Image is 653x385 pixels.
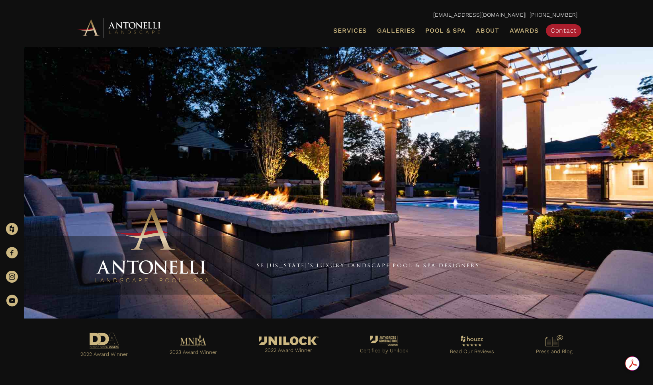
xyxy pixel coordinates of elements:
a: Galleries [374,25,418,36]
p: | [PHONE_NUMBER] [76,10,577,20]
span: Awards [510,27,539,34]
img: Antonelli Stacked Logo [92,204,211,287]
span: Galleries [377,27,415,34]
a: Go to https://antonellilandscape.com/unilock-authorized-contractor/ [347,334,421,358]
a: About [473,25,502,36]
a: Awards [506,25,542,36]
a: Go to https://antonellilandscape.com/press-media/ [523,333,585,358]
a: Contact [546,24,581,37]
a: [EMAIL_ADDRESS][DOMAIN_NAME] [433,12,525,18]
span: Pool & Spa [425,27,465,34]
img: Houzz [6,223,18,235]
a: Pool & Spa [422,25,469,36]
span: Contact [551,27,577,34]
a: Go to https://www.houzz.com/professionals/landscape-architects-and-landscape-designers/antonelli-... [437,333,507,359]
a: Services [330,25,370,36]
span: Services [333,27,367,34]
a: Go to https://antonellilandscape.com/pool-and-spa/dont-stop-believing/ [157,332,230,360]
a: SE [US_STATE]'s Luxury Landscape Pool & Spa Designers [257,262,480,268]
a: Go to https://antonellilandscape.com/featured-projects/the-white-house/ [246,334,331,357]
span: About [476,27,499,34]
a: Go to https://antonellilandscape.com/pool-and-spa/executive-sweet/ [68,330,141,361]
img: Antonelli Horizontal Logo [76,17,163,39]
